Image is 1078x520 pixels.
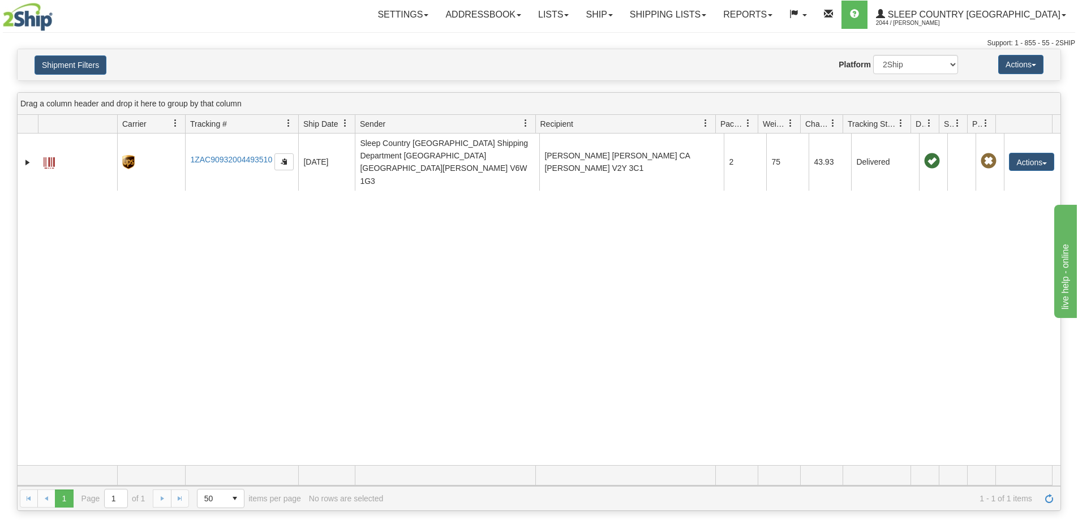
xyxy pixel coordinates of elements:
a: Carrier filter column settings [166,114,185,133]
button: Shipment Filters [35,55,106,75]
td: Sleep Country [GEOGRAPHIC_DATA] Shipping Department [GEOGRAPHIC_DATA] [GEOGRAPHIC_DATA][PERSON_NA... [355,134,539,191]
a: Tracking Status filter column settings [891,114,910,133]
a: Recipient filter column settings [696,114,715,133]
span: Delivery Status [916,118,925,130]
td: [PERSON_NAME] [PERSON_NAME] CA [PERSON_NAME] V2Y 3C1 [539,134,724,191]
span: Packages [720,118,744,130]
span: Sender [360,118,385,130]
div: live help - online [8,7,105,20]
span: Page sizes drop down [197,489,244,508]
a: Expand [22,157,33,168]
img: logo2044.jpg [3,3,53,31]
span: Recipient [540,118,573,130]
span: 2044 / [PERSON_NAME] [876,18,961,29]
a: Ship [577,1,621,29]
img: 8 - UPS [122,155,134,169]
span: Carrier [122,118,147,130]
a: Packages filter column settings [738,114,758,133]
span: Ship Date [303,118,338,130]
button: Actions [998,55,1043,74]
a: Reports [715,1,781,29]
a: Shipment Issues filter column settings [948,114,967,133]
span: Page of 1 [81,489,145,508]
a: Refresh [1040,489,1058,508]
td: 2 [724,134,766,191]
a: Weight filter column settings [781,114,800,133]
a: Shipping lists [621,1,715,29]
a: Sleep Country [GEOGRAPHIC_DATA] 2044 / [PERSON_NAME] [867,1,1075,29]
a: Tracking # filter column settings [279,114,298,133]
a: Pickup Status filter column settings [976,114,995,133]
span: Shipment Issues [944,118,954,130]
span: On time [924,153,940,169]
span: Tracking # [190,118,227,130]
span: select [226,489,244,508]
a: Charge filter column settings [823,114,843,133]
span: Pickup Status [972,118,982,130]
span: Weight [763,118,787,130]
span: Page 1 [55,489,73,508]
div: No rows are selected [309,494,384,503]
div: Support: 1 - 855 - 55 - 2SHIP [3,38,1075,48]
a: Ship Date filter column settings [336,114,355,133]
a: Addressbook [437,1,530,29]
span: 50 [204,493,219,504]
span: Pickup Not Assigned [981,153,997,169]
a: Lists [530,1,577,29]
a: Label [44,152,55,170]
td: Delivered [851,134,919,191]
td: [DATE] [298,134,355,191]
button: Copy to clipboard [274,153,294,170]
td: 75 [766,134,809,191]
input: Page 1 [105,489,127,508]
span: Tracking Status [848,118,897,130]
span: Sleep Country [GEOGRAPHIC_DATA] [885,10,1060,19]
span: items per page [197,489,301,508]
label: Platform [839,59,871,70]
iframe: chat widget [1052,202,1077,317]
a: Delivery Status filter column settings [920,114,939,133]
a: Sender filter column settings [516,114,535,133]
span: 1 - 1 of 1 items [391,494,1032,503]
span: Charge [805,118,829,130]
a: Settings [369,1,437,29]
div: grid grouping header [18,93,1060,115]
td: 43.93 [809,134,851,191]
a: 1ZAC90932004493510 [190,155,272,164]
button: Actions [1009,153,1054,171]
